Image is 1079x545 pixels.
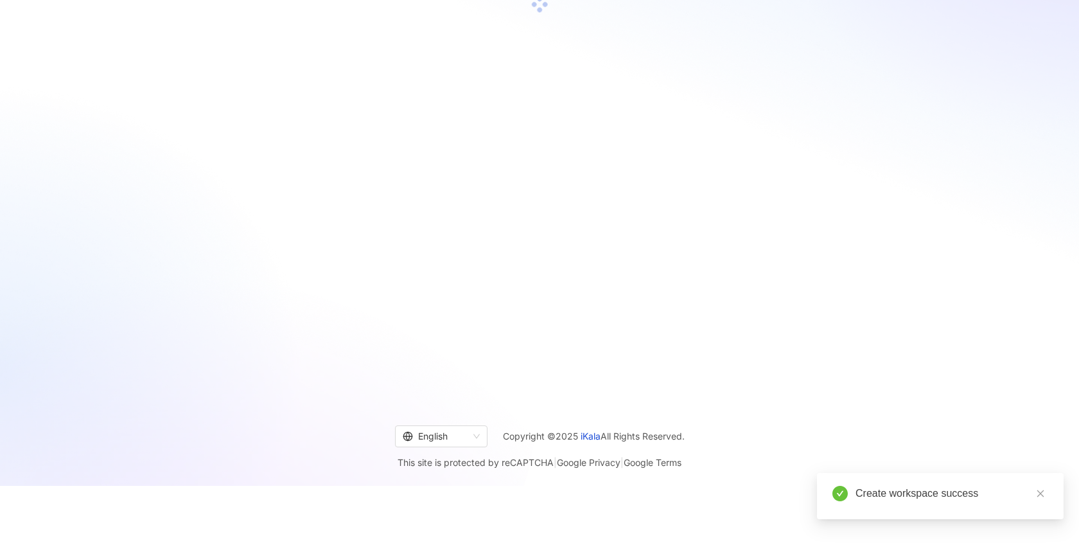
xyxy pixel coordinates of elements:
span: | [554,457,557,468]
div: Create workspace success [855,486,1048,501]
span: check-circle [832,486,848,501]
a: Google Terms [624,457,681,468]
a: iKala [581,431,601,442]
span: close [1036,489,1045,498]
a: Google Privacy [557,457,620,468]
span: | [620,457,624,468]
div: English [403,426,468,447]
span: Copyright © 2025 All Rights Reserved. [503,429,685,444]
span: This site is protected by reCAPTCHA [398,455,681,470]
